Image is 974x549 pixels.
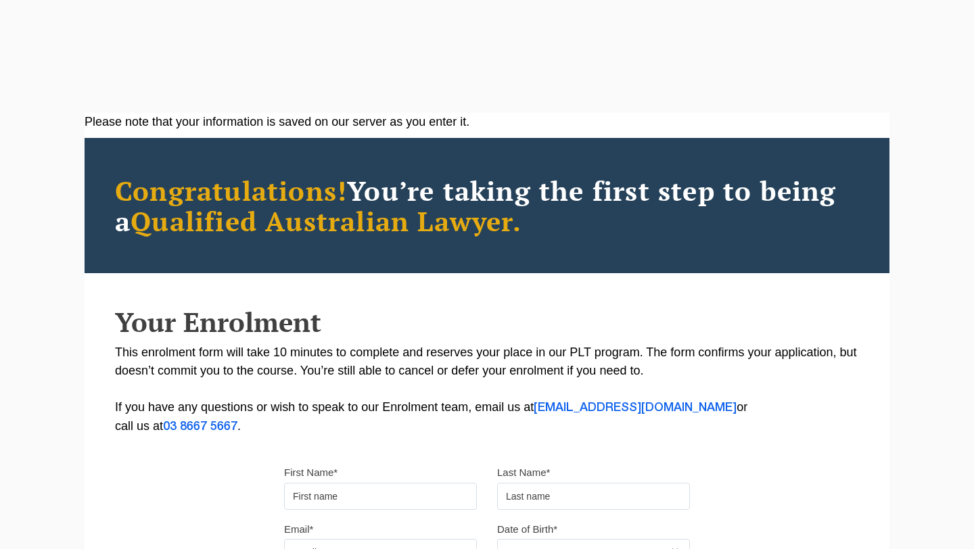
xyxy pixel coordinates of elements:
span: Qualified Australian Lawyer. [131,203,521,239]
a: 03 8667 5667 [163,421,237,432]
div: Please note that your information is saved on our server as you enter it. [85,113,889,131]
label: First Name* [284,466,338,479]
label: Date of Birth* [497,523,557,536]
input: First name [284,483,477,510]
h2: You’re taking the first step to being a [115,175,859,236]
a: [EMAIL_ADDRESS][DOMAIN_NAME] [534,402,737,413]
label: Last Name* [497,466,550,479]
h2: Your Enrolment [115,307,859,337]
input: Last name [497,483,690,510]
p: This enrolment form will take 10 minutes to complete and reserves your place in our PLT program. ... [115,343,859,436]
span: Congratulations! [115,172,347,208]
label: Email* [284,523,313,536]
